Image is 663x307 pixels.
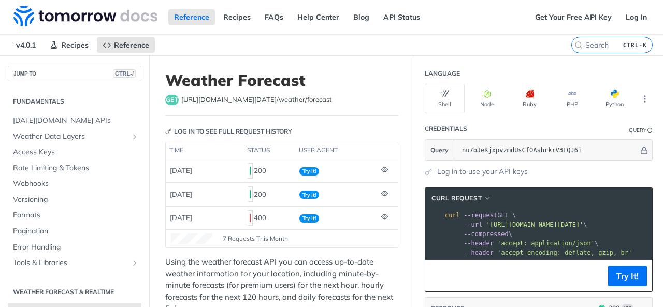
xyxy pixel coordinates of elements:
[181,95,332,105] span: https://api.tomorrow.io/v4/weather/forecast
[529,9,617,25] a: Get Your Free API Key
[8,66,141,81] button: JUMP TOCTRL-/
[299,191,319,199] span: Try It!
[13,210,139,221] span: Formats
[248,185,291,203] div: 200
[170,190,192,198] span: [DATE]
[250,190,251,198] span: 200
[378,9,426,25] a: API Status
[8,144,141,160] a: Access Keys
[113,69,136,78] span: CTRL-/
[8,113,141,128] a: [DATE][DOMAIN_NAME] APIs
[464,240,494,247] span: --header
[464,212,497,219] span: --request
[13,115,139,126] span: [DATE][DOMAIN_NAME] APIs
[595,84,635,113] button: Python
[44,37,94,53] a: Recipes
[430,268,445,284] button: Copy to clipboard
[431,194,482,203] span: cURL Request
[165,128,171,135] svg: Key
[552,84,592,113] button: PHP
[425,124,467,134] div: Credentials
[243,142,295,159] th: status
[8,255,141,271] a: Tools & LibrariesShow subpages for Tools & Libraries
[171,233,212,244] canvas: Line Graph
[425,69,460,78] div: Language
[248,162,291,180] div: 200
[166,142,243,159] th: time
[445,240,598,247] span: \
[13,226,139,237] span: Pagination
[437,166,528,177] a: Log in to use your API keys
[445,221,587,228] span: \
[8,192,141,208] a: Versioning
[445,212,516,219] span: GET \
[13,258,128,268] span: Tools & Libraries
[637,91,653,107] button: More Languages
[8,97,141,106] h2: Fundamentals
[8,129,141,144] a: Weather Data LayersShow subpages for Weather Data Layers
[13,163,139,173] span: Rate Limiting & Tokens
[223,234,288,243] span: 7 Requests This Month
[486,221,583,228] span: '[URL][DOMAIN_NAME][DATE]'
[647,128,653,133] i: Information
[425,84,465,113] button: Shell
[165,95,179,105] span: get
[10,37,41,53] span: v4.0.1
[8,176,141,192] a: Webhooks
[8,240,141,255] a: Error Handling
[295,142,377,159] th: user agent
[8,224,141,239] a: Pagination
[430,145,449,155] span: Query
[510,84,550,113] button: Ruby
[464,221,482,228] span: --url
[299,214,319,223] span: Try It!
[620,9,653,25] a: Log In
[165,71,398,90] h1: Weather Forecast
[165,127,292,136] div: Log in to see full request history
[428,193,495,203] button: cURL Request
[640,94,650,104] svg: More ellipsis
[574,41,583,49] svg: Search
[497,249,632,256] span: 'accept-encoding: deflate, gzip, br'
[13,147,139,157] span: Access Keys
[218,9,256,25] a: Recipes
[250,167,251,175] span: 200
[8,208,141,223] a: Formats
[170,213,192,222] span: [DATE]
[299,167,319,176] span: Try It!
[13,242,139,253] span: Error Handling
[445,230,512,238] span: \
[8,160,141,176] a: Rate Limiting & Tokens
[168,9,215,25] a: Reference
[13,195,139,205] span: Versioning
[97,37,155,53] a: Reference
[292,9,345,25] a: Help Center
[639,145,650,155] button: Hide
[457,140,639,160] input: apikey
[464,230,509,238] span: --compressed
[131,259,139,267] button: Show subpages for Tools & Libraries
[8,287,141,297] h2: Weather Forecast & realtime
[445,212,460,219] span: curl
[250,214,251,222] span: 400
[13,6,157,26] img: Tomorrow.io Weather API Docs
[608,266,647,286] button: Try It!
[464,249,494,256] span: --header
[497,240,595,247] span: 'accept: application/json'
[131,133,139,141] button: Show subpages for Weather Data Layers
[114,40,149,50] span: Reference
[248,209,291,227] div: 400
[13,179,139,189] span: Webhooks
[425,140,454,160] button: Query
[61,40,89,50] span: Recipes
[621,40,650,50] kbd: CTRL-K
[348,9,375,25] a: Blog
[170,166,192,174] span: [DATE]
[259,9,289,25] a: FAQs
[13,131,128,142] span: Weather Data Layers
[467,84,507,113] button: Node
[629,126,653,134] div: QueryInformation
[629,126,646,134] div: Query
